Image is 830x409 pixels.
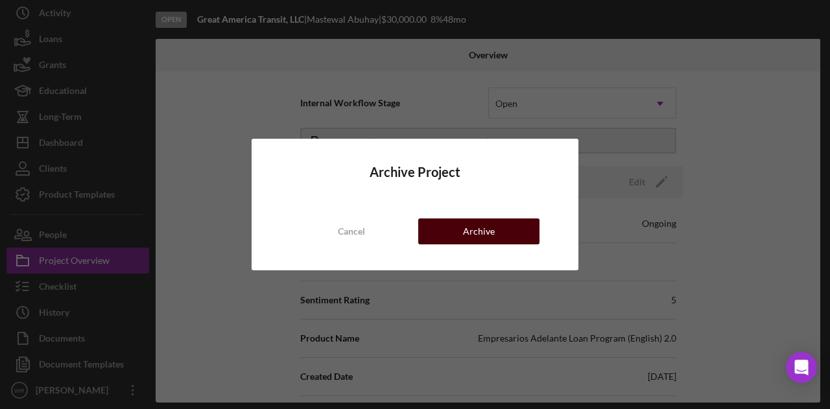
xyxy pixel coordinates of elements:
[290,218,412,244] button: Cancel
[786,352,817,383] div: Open Intercom Messenger
[290,165,539,180] h4: Archive Project
[463,218,495,244] div: Archive
[418,218,539,244] button: Archive
[338,218,365,244] div: Cancel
